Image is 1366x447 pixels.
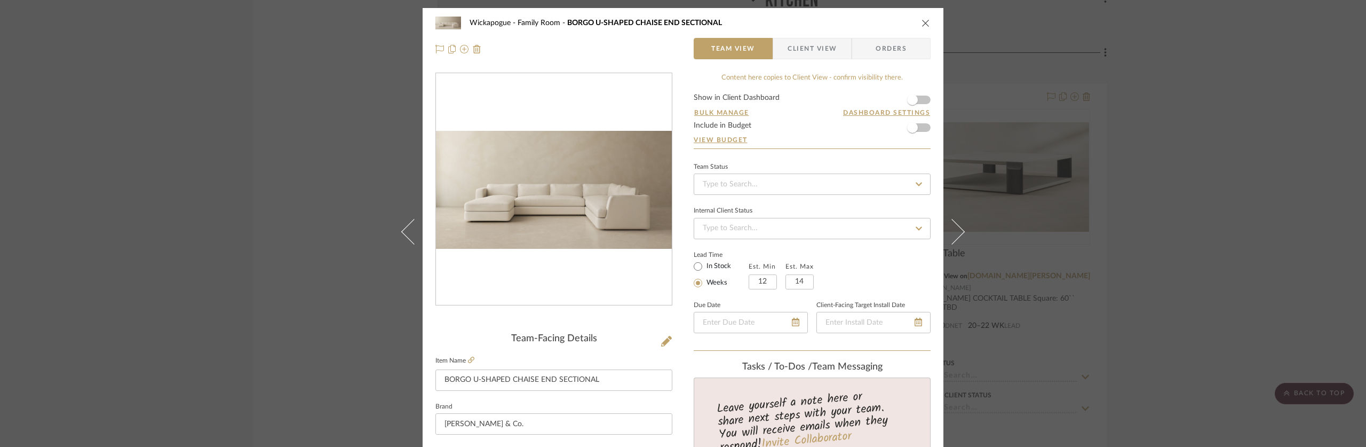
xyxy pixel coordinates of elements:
[435,356,474,365] label: Item Name
[742,362,812,372] span: Tasks / To-Dos /
[749,263,776,270] label: Est. Min
[711,38,755,59] span: Team View
[435,333,672,345] div: Team-Facing Details
[694,218,931,239] input: Type to Search…
[843,108,931,117] button: Dashboard Settings
[694,312,808,333] input: Enter Due Date
[435,404,452,410] label: Brand
[435,12,461,34] img: af71488a-f484-49b0-9cbc-3c8c7e996f93_48x40.jpg
[694,164,728,170] div: Team Status
[694,108,750,117] button: Bulk Manage
[921,18,931,28] button: close
[436,131,672,249] img: af71488a-f484-49b0-9cbc-3c8c7e996f93_436x436.jpg
[567,19,722,27] span: BORGO U-SHAPED CHAISE END SECTIONAL
[788,38,837,59] span: Client View
[694,260,749,289] mat-radio-group: Select item type
[785,263,814,270] label: Est. Max
[694,303,720,308] label: Due Date
[435,413,672,435] input: Enter Brand
[518,19,567,27] span: Family Room
[435,370,672,391] input: Enter Item Name
[694,174,931,195] input: Type to Search…
[704,278,727,288] label: Weeks
[694,73,931,83] div: Content here copies to Client View - confirm visibility there.
[436,131,672,249] div: 0
[704,262,731,271] label: In Stock
[470,19,518,27] span: Wickapogue
[864,38,918,59] span: Orders
[473,45,481,53] img: Remove from project
[816,312,931,333] input: Enter Install Date
[694,136,931,144] a: View Budget
[816,303,905,308] label: Client-Facing Target Install Date
[694,250,749,260] label: Lead Time
[694,208,752,214] div: Internal Client Status
[694,362,931,373] div: team Messaging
